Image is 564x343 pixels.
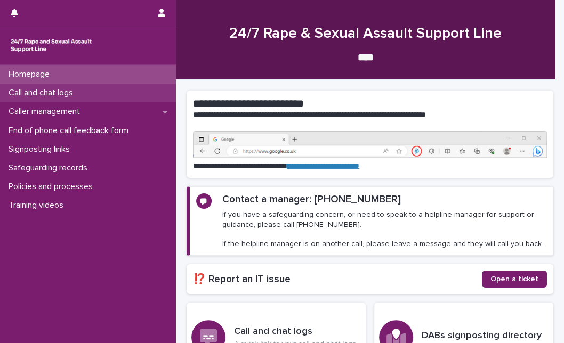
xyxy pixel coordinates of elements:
[222,193,401,206] h2: Contact a manager: [PHONE_NUMBER]
[193,131,547,158] img: https%3A%2F%2Fcdn.document360.io%2F0deca9d6-0dac-4e56-9e8f-8d9979bfce0e%2FImages%2FDocumentation%...
[193,273,482,285] h2: ⁉️ Report an IT issue
[4,69,58,79] p: Homepage
[4,163,96,173] p: Safeguarding records
[4,107,88,117] p: Caller management
[4,200,72,210] p: Training videos
[482,271,547,288] a: Open a ticket
[422,330,542,342] h3: DABs signposting directory
[4,126,137,136] p: End of phone call feedback form
[234,326,356,338] h3: Call and chat logs
[4,182,101,192] p: Policies and processes
[222,210,546,249] p: If you have a safeguarding concern, or need to speak to a helpline manager for support or guidanc...
[4,144,78,154] p: Signposting links
[9,35,94,56] img: rhQMoQhaT3yELyF149Cw
[490,275,538,283] span: Open a ticket
[187,25,544,43] h1: 24/7 Rape & Sexual Assault Support Line
[4,88,82,98] p: Call and chat logs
